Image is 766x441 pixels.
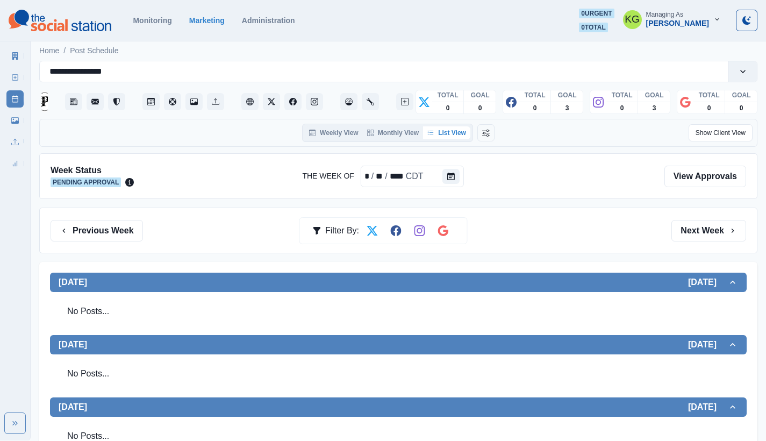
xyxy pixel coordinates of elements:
[384,170,388,183] div: /
[707,103,711,113] p: 0
[302,170,354,182] label: The Week Of
[305,126,363,139] button: Weekly View
[50,273,747,292] button: [DATE][DATE]
[6,69,24,86] a: New Post
[370,170,375,183] div: /
[87,93,104,110] button: Messages
[558,90,577,100] p: GOAL
[9,10,111,31] img: logoTextSVG.62801f218bc96a9b266caa72a09eb111.svg
[242,16,295,25] a: Administration
[51,165,134,175] h2: Week Status
[423,126,470,139] button: List View
[59,402,87,412] h2: [DATE]
[63,45,66,56] span: /
[688,339,727,350] h2: [DATE]
[133,16,171,25] a: Monitoring
[405,170,425,183] div: The Week Of
[614,9,729,30] button: Managing As[PERSON_NAME]
[688,277,727,287] h2: [DATE]
[284,93,302,110] button: Facebook
[142,93,160,110] button: Post Schedule
[241,93,259,110] button: Client Website
[59,296,738,326] div: No Posts...
[671,220,746,241] button: Next Week
[59,339,87,350] h2: [DATE]
[164,93,181,110] button: Content Pool
[446,103,450,113] p: 0
[396,93,413,110] button: Create New Post
[442,169,460,184] button: The Week Of
[432,220,454,241] button: Filter by Google
[689,124,753,141] button: Show Client View
[375,170,384,183] div: The Week Of
[385,220,406,241] button: Filter by Facebook
[50,292,747,335] div: [DATE][DATE]
[579,23,608,32] span: 0 total
[736,10,757,31] button: Toggle Mode
[688,402,727,412] h2: [DATE]
[699,90,720,100] p: TOTAL
[189,16,225,25] a: Marketing
[471,90,490,100] p: GOAL
[4,412,26,434] button: Expand
[620,103,624,113] p: 0
[340,93,357,110] button: Dashboard
[39,45,59,56] a: Home
[653,103,656,113] p: 3
[438,90,459,100] p: TOTAL
[579,9,614,18] span: 0 urgent
[207,93,224,110] button: Uploads
[361,220,383,241] button: Filter by Twitter
[306,93,323,110] button: Instagram
[740,103,743,113] p: 0
[59,359,738,389] div: No Posts...
[59,277,87,287] h2: [DATE]
[363,126,423,139] button: Monthly View
[6,112,24,129] a: Media Library
[477,124,495,141] button: Change View Order
[646,19,709,28] div: [PERSON_NAME]
[732,90,751,100] p: GOAL
[51,177,121,187] span: Pending Approval
[312,220,359,241] div: Filter By:
[50,397,747,417] button: [DATE][DATE]
[50,354,747,397] div: [DATE][DATE]
[409,220,430,241] button: Filter by Instagram
[645,90,664,100] p: GOAL
[625,6,640,32] div: Katrina Gallardo
[39,45,119,56] nav: breadcrumb
[6,155,24,172] a: Review Summary
[533,103,537,113] p: 0
[565,103,569,113] p: 3
[361,166,464,187] div: The Week Of
[41,91,48,112] img: 275307119153612
[70,45,118,56] a: Post Schedule
[6,133,24,151] a: Uploads
[363,170,370,183] div: The Week Of
[6,47,24,65] a: Marketing Summary
[525,90,546,100] p: TOTAL
[185,93,203,110] button: Media Library
[6,90,24,108] a: Post Schedule
[646,11,683,18] div: Managing As
[108,93,125,110] button: Reviews
[263,93,280,110] button: Twitter
[362,93,379,110] button: Administration
[65,93,82,110] button: Stream
[51,220,143,241] button: Previous Week
[50,335,747,354] button: [DATE][DATE]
